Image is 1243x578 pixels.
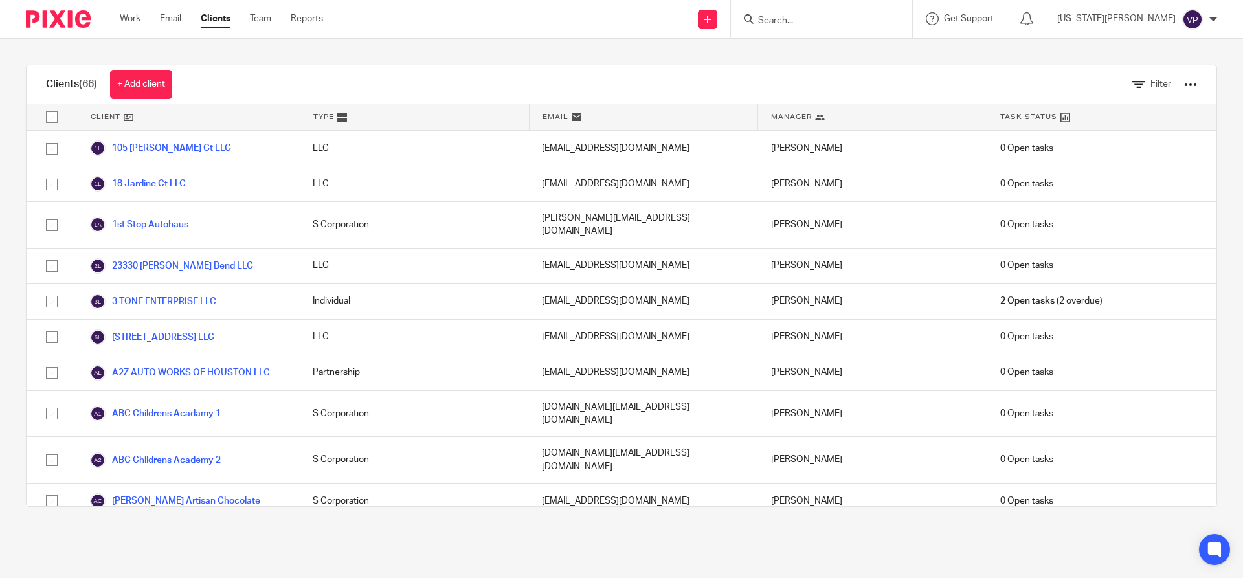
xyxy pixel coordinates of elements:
a: 1st Stop Autohaus [90,217,188,232]
a: [STREET_ADDRESS] LLC [90,329,214,345]
img: svg%3E [90,452,106,468]
div: [PERSON_NAME][EMAIL_ADDRESS][DOMAIN_NAME] [529,202,758,248]
div: [EMAIL_ADDRESS][DOMAIN_NAME] [529,166,758,201]
span: 0 Open tasks [1000,218,1053,231]
input: Select all [39,105,64,129]
span: 0 Open tasks [1000,407,1053,420]
div: S Corporation [300,202,529,248]
a: Email [160,12,181,25]
span: Task Status [1000,111,1057,122]
div: Individual [300,284,529,319]
p: [US_STATE][PERSON_NAME] [1057,12,1176,25]
div: [EMAIL_ADDRESS][DOMAIN_NAME] [529,284,758,319]
a: ABC Childrens Acadamy 1 [90,406,221,421]
div: S Corporation [300,484,529,518]
h1: Clients [46,78,97,91]
div: [PERSON_NAME] [758,355,987,390]
div: [EMAIL_ADDRESS][DOMAIN_NAME] [529,484,758,518]
div: [DOMAIN_NAME][EMAIL_ADDRESS][DOMAIN_NAME] [529,391,758,437]
div: [PERSON_NAME] [758,131,987,166]
div: LLC [300,320,529,355]
a: ABC Childrens Academy 2 [90,452,221,468]
img: svg%3E [90,140,106,156]
a: Reports [291,12,323,25]
div: [PERSON_NAME] [758,484,987,518]
span: Filter [1150,80,1171,89]
img: svg%3E [90,365,106,381]
div: [EMAIL_ADDRESS][DOMAIN_NAME] [529,131,758,166]
img: svg%3E [90,176,106,192]
a: Work [120,12,140,25]
span: 0 Open tasks [1000,177,1053,190]
input: Search [757,16,873,27]
a: Team [250,12,271,25]
a: A2Z AUTO WORKS OF HOUSTON LLC [90,365,270,381]
div: LLC [300,131,529,166]
span: 2 Open tasks [1000,295,1055,307]
div: S Corporation [300,437,529,483]
span: Get Support [944,14,994,23]
img: Pixie [26,10,91,28]
a: 18 Jardine Ct LLC [90,176,186,192]
div: LLC [300,249,529,283]
span: 0 Open tasks [1000,453,1053,466]
div: [PERSON_NAME] [758,284,987,319]
span: 0 Open tasks [1000,366,1053,379]
span: Email [543,111,568,122]
img: svg%3E [90,329,106,345]
span: 0 Open tasks [1000,259,1053,272]
img: svg%3E [90,217,106,232]
div: [PERSON_NAME] [758,202,987,248]
a: 3 TONE ENTERPRISE LLC [90,294,216,309]
a: + Add client [110,70,172,99]
img: svg%3E [90,294,106,309]
span: Client [91,111,120,122]
img: svg%3E [90,258,106,274]
span: Type [313,111,334,122]
a: Clients [201,12,230,25]
img: svg%3E [90,493,106,509]
div: [PERSON_NAME] [758,249,987,283]
div: [EMAIL_ADDRESS][DOMAIN_NAME] [529,320,758,355]
div: [PERSON_NAME] [758,437,987,483]
img: svg%3E [90,406,106,421]
div: [EMAIL_ADDRESS][DOMAIN_NAME] [529,249,758,283]
span: (66) [79,79,97,89]
span: 0 Open tasks [1000,495,1053,507]
div: [PERSON_NAME] [758,320,987,355]
div: LLC [300,166,529,201]
img: svg%3E [1182,9,1203,30]
div: Partnership [300,355,529,390]
span: Manager [771,111,812,122]
a: 105 [PERSON_NAME] Ct LLC [90,140,231,156]
div: [EMAIL_ADDRESS][DOMAIN_NAME] [529,355,758,390]
div: S Corporation [300,391,529,437]
div: [PERSON_NAME] [758,166,987,201]
span: 0 Open tasks [1000,142,1053,155]
span: (2 overdue) [1000,295,1103,307]
div: [PERSON_NAME] [758,391,987,437]
div: [DOMAIN_NAME][EMAIL_ADDRESS][DOMAIN_NAME] [529,437,758,483]
span: 0 Open tasks [1000,330,1053,343]
a: 23330 [PERSON_NAME] Bend LLC [90,258,253,274]
a: [PERSON_NAME] Artisan Chocolate [90,493,260,509]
